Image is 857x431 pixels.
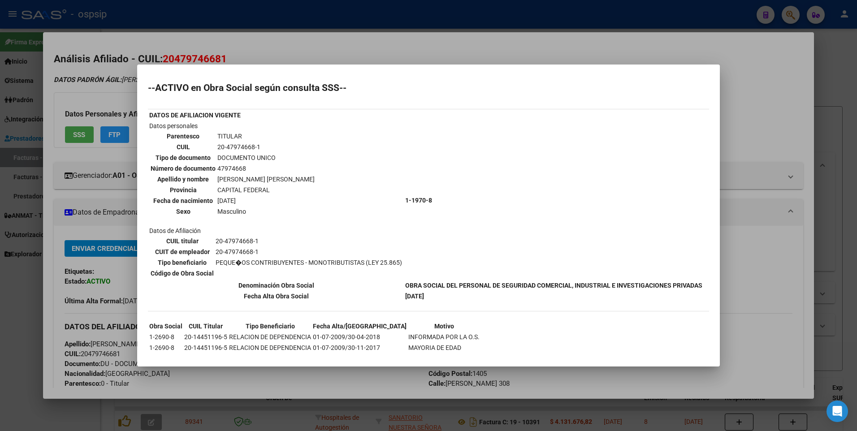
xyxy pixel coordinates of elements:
[405,197,432,204] b: 1-1970-8
[408,343,480,353] td: MAYORIA DE EDAD
[150,236,214,246] th: CUIL titular
[312,321,407,331] th: Fecha Alta/[GEOGRAPHIC_DATA]
[184,343,228,353] td: 20-14451196-5
[229,343,312,353] td: RELACION DE DEPENDENCIA
[215,258,403,267] td: PEQUE�OS CONTRIBUYENTES - MONOTRIBUTISTAS (LEY 25.865)
[217,174,315,184] td: [PERSON_NAME] [PERSON_NAME]
[150,247,214,257] th: CUIT de empleador
[184,321,228,331] th: CUIL Titular
[149,332,183,342] td: 1-2690-8
[149,343,183,353] td: 1-2690-8
[217,185,315,195] td: CAPITAL FEDERAL
[408,332,480,342] td: INFORMADA POR LA O.S.
[215,247,403,257] td: 20-47974668-1
[229,332,312,342] td: RELACION DE DEPENDENCIA
[184,332,228,342] td: 20-14451196-5
[150,164,216,173] th: Número de documento
[150,174,216,184] th: Apellido y nombre
[150,268,214,278] th: Código de Obra Social
[150,185,216,195] th: Provincia
[150,153,216,163] th: Tipo de documento
[150,258,214,267] th: Tipo beneficiario
[312,343,407,353] td: 01-07-2009/30-11-2017
[149,112,241,119] b: DATOS DE AFILIACION VIGENTE
[149,121,404,280] td: Datos personales Datos de Afiliación
[149,291,404,301] th: Fecha Alta Obra Social
[150,142,216,152] th: CUIL
[217,196,315,206] td: [DATE]
[217,207,315,216] td: Masculino
[150,196,216,206] th: Fecha de nacimiento
[150,207,216,216] th: Sexo
[217,153,315,163] td: DOCUMENTO UNICO
[405,293,424,300] b: [DATE]
[229,321,312,331] th: Tipo Beneficiario
[217,164,315,173] td: 47974668
[150,131,216,141] th: Parentesco
[217,142,315,152] td: 20-47974668-1
[408,321,480,331] th: Motivo
[149,280,404,290] th: Denominación Obra Social
[215,236,403,246] td: 20-47974668-1
[149,321,183,331] th: Obra Social
[148,83,709,92] h2: --ACTIVO en Obra Social según consulta SSS--
[405,282,702,289] b: OBRA SOCIAL DEL PERSONAL DE SEGURIDAD COMERCIAL, INDUSTRIAL E INVESTIGACIONES PRIVADAS
[217,131,315,141] td: TITULAR
[312,332,407,342] td: 01-07-2009/30-04-2018
[827,401,848,422] div: Open Intercom Messenger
